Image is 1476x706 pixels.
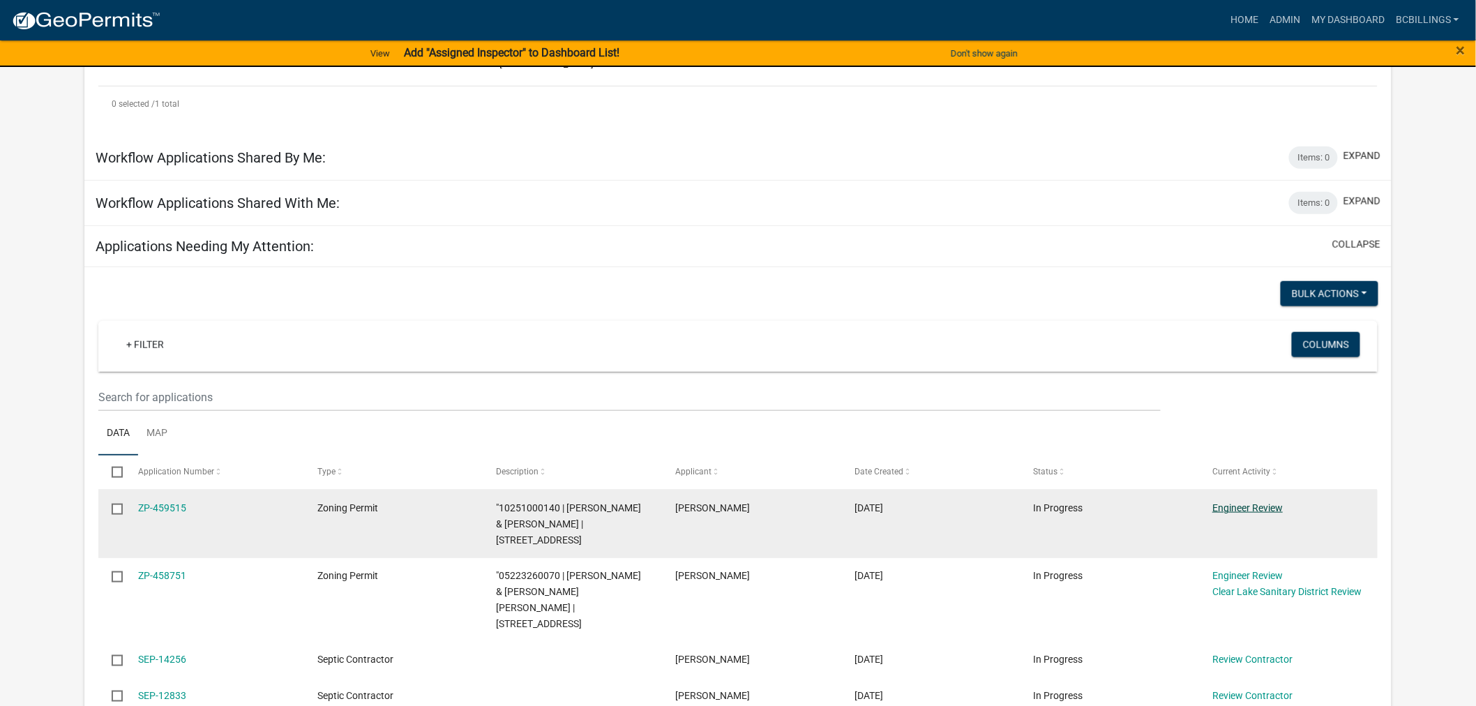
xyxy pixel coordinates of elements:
button: Don't show again [945,42,1023,65]
button: Bulk Actions [1281,281,1378,306]
a: My Dashboard [1306,7,1390,33]
a: Admin [1264,7,1306,33]
div: Items: 0 [1289,192,1338,214]
span: 08/05/2025 [854,502,883,513]
span: Zoning Permit [317,570,378,581]
span: 08/04/2025 [854,570,883,581]
span: Application Number [138,467,214,476]
span: Gabriel Beal [675,570,750,581]
strong: Add "Assigned Inspector" to Dashboard List! [404,46,619,59]
span: Type [317,467,336,476]
a: Engineer Review [1212,570,1283,581]
datatable-header-cell: Status [1020,456,1199,489]
span: Zoning Permit [317,502,378,513]
div: 1 total [98,87,1378,121]
a: SEP-14256 [138,654,186,665]
a: View [365,42,396,65]
datatable-header-cell: Applicant [662,456,841,489]
a: Map [138,412,176,456]
h5: Applications Needing My Attention: [96,238,314,255]
span: Description [497,467,539,476]
span: Septic Contractor [317,654,393,665]
datatable-header-cell: Select [98,456,125,489]
a: Data [98,412,138,456]
a: + Filter [115,332,175,357]
span: × [1456,40,1466,60]
button: expand [1343,194,1380,209]
span: 051830001300 | Cerro Gordo County | 1232 250TH ST [499,26,598,69]
a: ZP-458751 [138,570,186,581]
datatable-header-cell: Date Created [841,456,1021,489]
span: In Progress [1034,690,1083,701]
span: Current Activity [1212,467,1270,476]
a: Review Contractor [1212,690,1293,701]
a: Engineer Review [1212,502,1283,513]
span: Andrew Peterson [675,502,750,513]
button: Columns [1292,332,1360,357]
datatable-header-cell: Application Number [125,456,304,489]
span: "05223260070 | CARTER JOSEPH T & CARTER JANELLE ANDERSON | 15458 DODGE AVE [497,570,642,629]
a: ZP-459515 [138,502,186,513]
span: Applicant [675,467,711,476]
button: Close [1456,42,1466,59]
a: Bcbillings [1390,7,1465,33]
span: Date Created [854,467,903,476]
span: "10251000140 | DEETS JEFFREY A & ELLEN F | 8873 LARK AVE [497,502,642,546]
datatable-header-cell: Current Activity [1199,456,1378,489]
a: Home [1225,7,1264,33]
a: SEP-12833 [138,690,186,701]
input: Search for applications [98,383,1161,412]
span: 08/22/2021 [854,690,883,701]
datatable-header-cell: Description [483,456,662,489]
button: expand [1343,149,1380,163]
span: Douglas D Dodd [675,690,750,701]
span: Status [1034,467,1058,476]
a: Review Contractor [1212,654,1293,665]
span: Ryan Stephen [675,654,750,665]
h5: Workflow Applications Shared By Me: [96,149,326,166]
span: In Progress [1034,570,1083,581]
button: collapse [1332,237,1380,252]
a: Clear Lake Sanitary District Review [1212,586,1362,597]
span: Septic Contractor [317,690,393,701]
datatable-header-cell: Type [304,456,483,489]
span: In Progress [1034,654,1083,665]
span: 09/14/2021 [854,654,883,665]
div: Items: 0 [1289,147,1338,169]
span: In Progress [1034,502,1083,513]
span: 0 selected / [112,99,155,109]
h5: Workflow Applications Shared With Me: [96,195,340,211]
